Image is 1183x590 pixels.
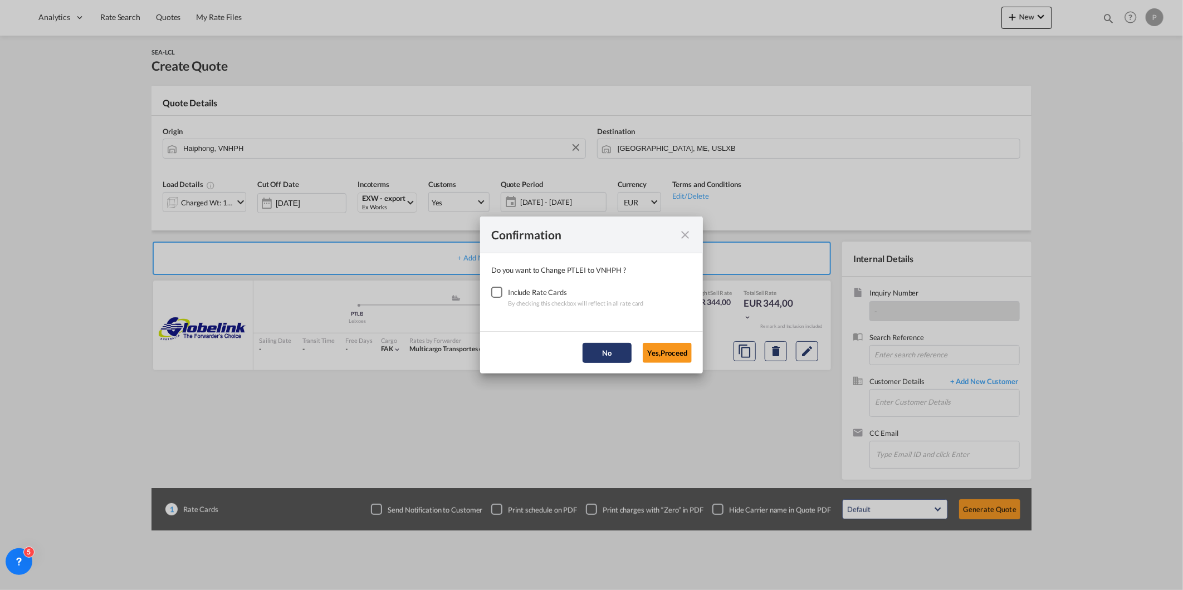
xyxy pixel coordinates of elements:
md-dialog: Confirmation Do you ... [480,217,703,373]
div: Confirmation [491,228,672,242]
div: Include Rate Cards [508,287,644,298]
button: No [583,343,632,363]
button: Yes,Proceed [643,343,692,363]
div: By checking this checkbox will reflect in all rate card [508,298,644,309]
md-icon: icon-close fg-AAA8AD cursor [678,228,692,242]
md-checkbox: Checkbox No Ink [491,287,508,298]
div: Do you want to Change PTLEI to VNHPH ? [491,264,692,276]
